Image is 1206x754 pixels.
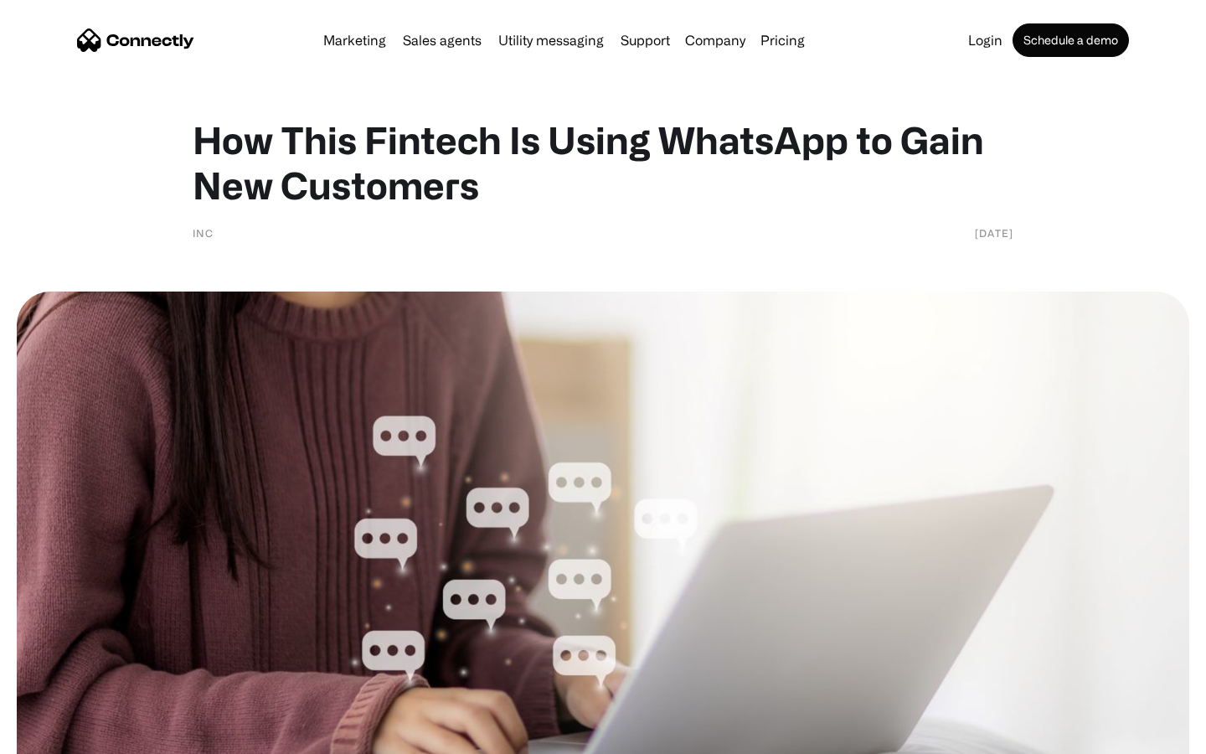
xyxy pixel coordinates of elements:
[1013,23,1129,57] a: Schedule a demo
[193,225,214,241] div: INC
[685,28,745,52] div: Company
[961,34,1009,47] a: Login
[396,34,488,47] a: Sales agents
[975,225,1013,241] div: [DATE]
[33,725,100,748] ul: Language list
[680,28,750,52] div: Company
[77,28,194,53] a: home
[17,725,100,748] aside: Language selected: English
[317,34,393,47] a: Marketing
[754,34,812,47] a: Pricing
[614,34,677,47] a: Support
[492,34,611,47] a: Utility messaging
[193,117,1013,208] h1: How This Fintech Is Using WhatsApp to Gain New Customers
